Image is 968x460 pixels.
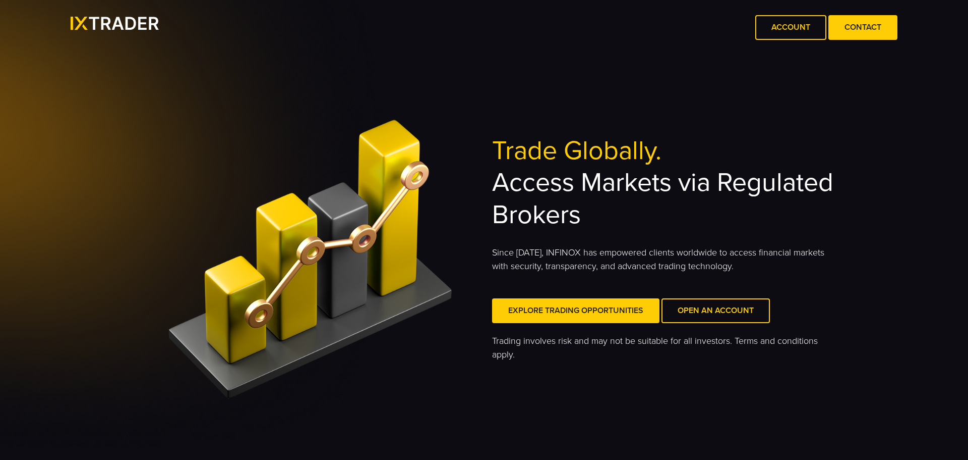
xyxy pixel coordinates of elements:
[131,113,476,409] img: <h2><span>Trade Globally.</span><br> Access Markets via Regulated Brokers</h2>
[492,334,837,362] p: Trading involves risk and may not be suitable for all investors. Terms and conditions apply.
[661,298,770,323] a: Open an Account
[492,135,661,167] span: Trade Globally.
[492,246,837,273] p: Since [DATE], INFINOX has empowered clients worldwide to access financial markets with security, ...
[755,15,826,40] a: Account
[492,298,659,323] a: Explore Trading Opportunities
[492,135,837,231] h2: Access Markets via Regulated Brokers
[828,15,897,40] a: Contact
